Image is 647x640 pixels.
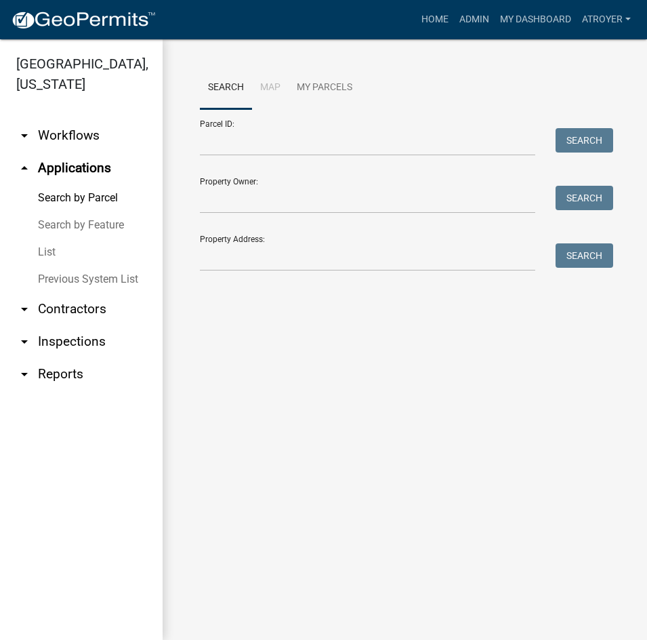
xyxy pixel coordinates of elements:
[200,66,252,110] a: Search
[495,7,577,33] a: My Dashboard
[454,7,495,33] a: Admin
[16,334,33,350] i: arrow_drop_down
[16,160,33,176] i: arrow_drop_up
[16,301,33,317] i: arrow_drop_down
[556,186,613,210] button: Search
[556,243,613,268] button: Search
[16,366,33,382] i: arrow_drop_down
[16,127,33,144] i: arrow_drop_down
[416,7,454,33] a: Home
[556,128,613,153] button: Search
[577,7,636,33] a: atroyer
[289,66,360,110] a: My Parcels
